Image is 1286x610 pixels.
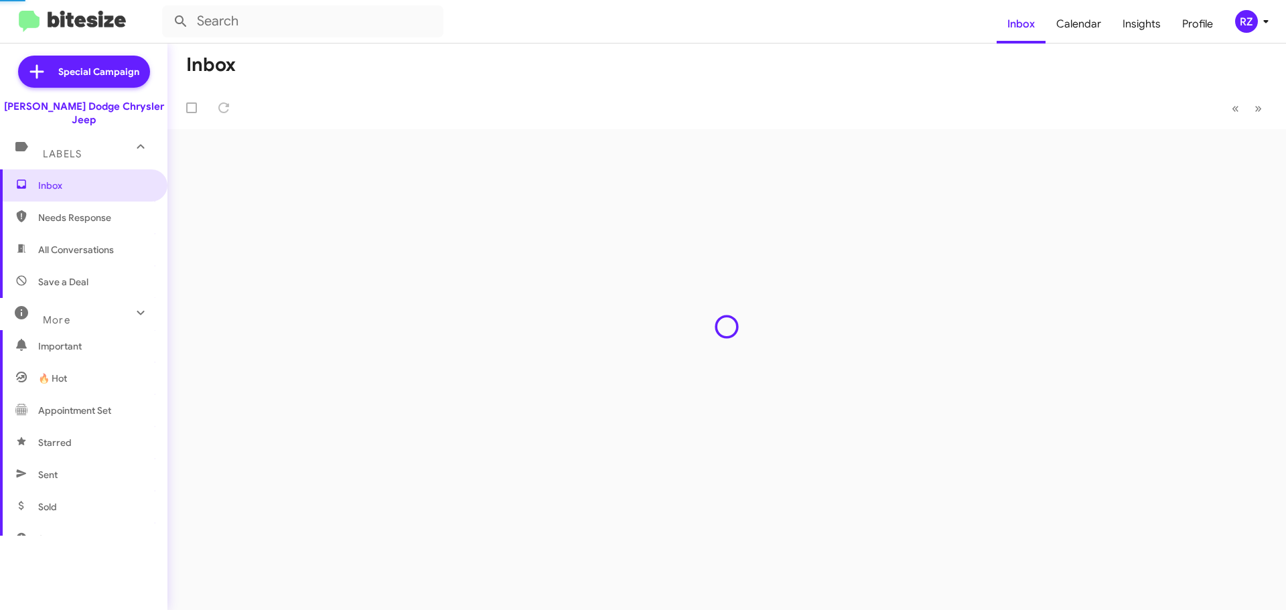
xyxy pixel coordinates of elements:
a: Insights [1112,5,1171,44]
nav: Page navigation example [1224,94,1270,122]
span: Important [38,339,152,353]
span: Sold [38,500,57,514]
span: Labels [43,148,82,160]
span: Needs Response [38,211,152,224]
span: 🔥 Hot [38,372,67,385]
input: Search [162,5,443,37]
span: Appointment Set [38,404,111,417]
span: Sold Responded [38,532,109,546]
span: Special Campaign [58,65,139,78]
span: « [1232,100,1239,117]
span: All Conversations [38,243,114,256]
a: Special Campaign [18,56,150,88]
div: RZ [1235,10,1258,33]
button: Next [1246,94,1270,122]
span: Inbox [38,179,152,192]
button: Previous [1224,94,1247,122]
a: Profile [1171,5,1224,44]
span: More [43,314,70,326]
span: » [1255,100,1262,117]
button: RZ [1224,10,1271,33]
a: Calendar [1046,5,1112,44]
span: Sent [38,468,58,481]
h1: Inbox [186,54,236,76]
a: Inbox [997,5,1046,44]
span: Starred [38,436,72,449]
span: Save a Deal [38,275,88,289]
